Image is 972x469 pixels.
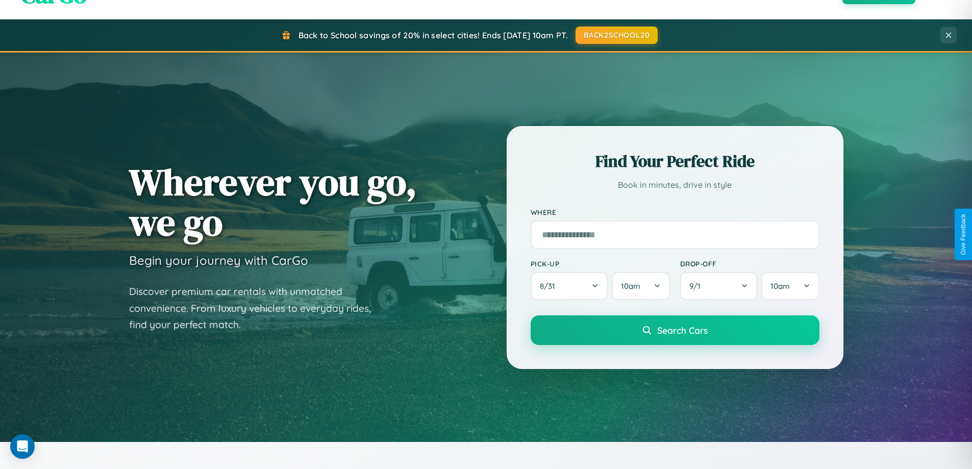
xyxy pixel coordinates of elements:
span: 10am [621,281,640,291]
label: Where [531,208,819,216]
span: Back to School savings of 20% in select cities! Ends [DATE] 10am PT. [298,30,568,40]
span: 9 / 1 [689,281,706,291]
button: Search Cars [531,315,819,345]
button: 10am [612,272,669,300]
h1: Wherever you go, we go [129,162,417,242]
p: Discover premium car rentals with unmatched convenience. From luxury vehicles to everyday rides, ... [129,283,384,333]
span: Search Cars [657,325,708,336]
h3: Begin your journey with CarGo [129,253,308,268]
div: Give Feedback [960,214,967,255]
h2: Find Your Perfect Ride [531,150,819,172]
p: Book in minutes, drive in style [531,178,819,192]
label: Pick-up [531,259,670,268]
span: 8 / 31 [540,281,560,291]
button: 8/31 [531,272,608,300]
label: Drop-off [680,259,819,268]
div: Open Intercom Messenger [10,434,35,459]
span: 10am [770,281,790,291]
button: BACK2SCHOOL20 [576,27,658,44]
button: 9/1 [680,272,758,300]
button: 10am [761,272,819,300]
